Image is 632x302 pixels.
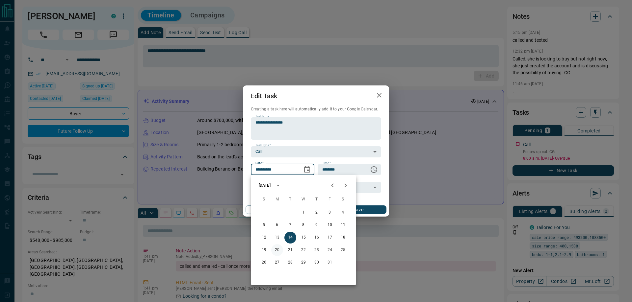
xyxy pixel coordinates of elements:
button: 18 [337,232,349,244]
button: 13 [271,232,283,244]
button: 26 [258,257,270,268]
button: 14 [284,232,296,244]
button: 21 [284,244,296,256]
span: Saturday [337,193,349,206]
div: Call [251,146,381,157]
button: 2 [311,207,323,219]
button: 29 [298,257,309,268]
button: 23 [311,244,323,256]
h2: Edit Task [243,85,285,106]
button: Choose date, selected date is Oct 14, 2025 [301,163,314,176]
button: Next month [339,179,352,192]
button: 16 [311,232,323,244]
button: 31 [324,257,336,268]
span: Wednesday [298,193,309,206]
label: Task Note [255,114,269,119]
button: 22 [298,244,309,256]
button: Save [330,205,386,214]
button: 19 [258,244,270,256]
span: Sunday [258,193,270,206]
button: 8 [298,219,309,231]
button: 24 [324,244,336,256]
span: Tuesday [284,193,296,206]
button: 3 [324,207,336,219]
span: Friday [324,193,336,206]
button: 28 [284,257,296,268]
button: 10 [324,219,336,231]
p: Creating a task here will automatically add it to your Google Calendar. [251,106,381,112]
label: Task Type [255,143,271,148]
button: 6 [271,219,283,231]
button: 1 [298,207,309,219]
button: 11 [337,219,349,231]
button: 27 [271,257,283,268]
button: Choose time, selected time is 8:00 AM [367,163,381,176]
button: calendar view is open, switch to year view [273,180,284,191]
span: Thursday [311,193,323,206]
button: 20 [271,244,283,256]
button: 30 [311,257,323,268]
button: 17 [324,232,336,244]
button: Cancel [246,205,302,214]
div: [DATE] [259,182,271,188]
button: 9 [311,219,323,231]
button: 4 [337,207,349,219]
button: 15 [298,232,309,244]
span: Monday [271,193,283,206]
label: Time [322,161,331,165]
label: Date [255,161,264,165]
button: 7 [284,219,296,231]
button: 5 [258,219,270,231]
button: 25 [337,244,349,256]
button: Previous month [326,179,339,192]
button: 12 [258,232,270,244]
